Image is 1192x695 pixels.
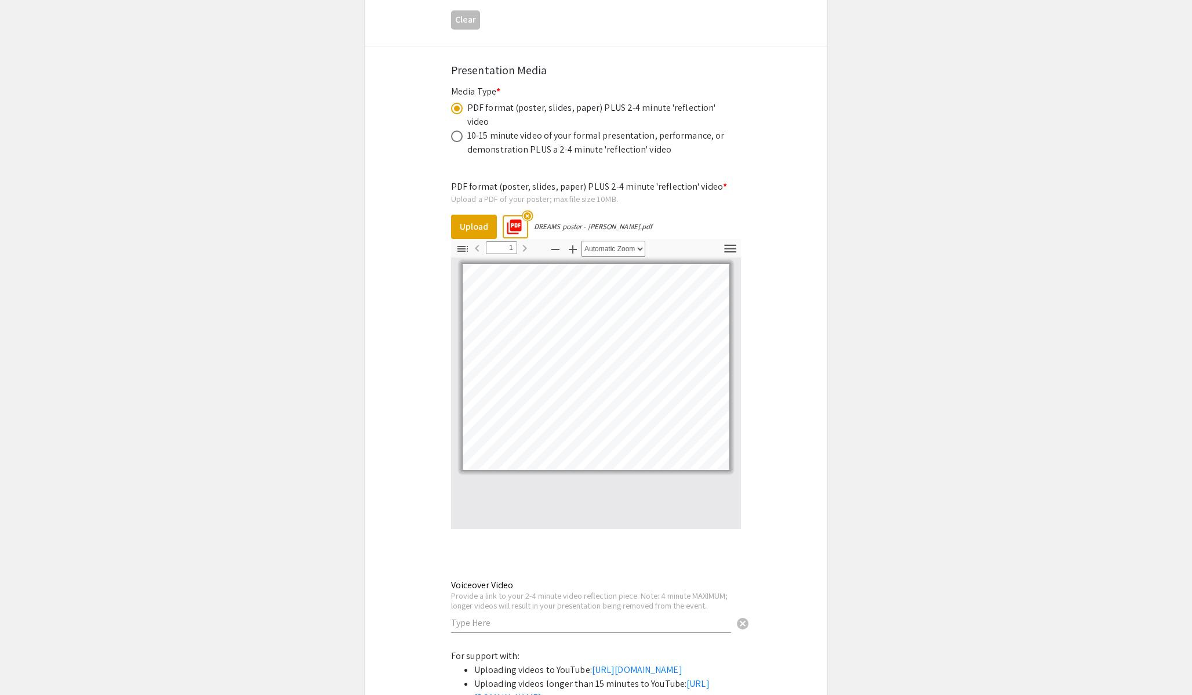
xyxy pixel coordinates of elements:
[563,241,583,258] button: Zoom In
[486,241,517,254] input: Page
[592,664,682,676] a: [URL][DOMAIN_NAME]
[720,241,740,258] button: Tools
[582,241,645,257] select: Zoom
[467,240,487,256] button: Previous Page
[546,241,565,258] button: Zoom Out
[736,617,750,631] span: cancel
[731,611,754,634] button: Clear
[453,241,473,258] button: Toggle Sidebar
[502,215,519,232] mat-icon: picture_as_pdf
[522,210,533,221] mat-icon: highlight_off
[451,61,741,79] div: Presentation Media
[474,663,741,677] li: Uploading videos to YouTube:
[451,180,727,193] mat-label: PDF format (poster, slides, paper) PLUS 2-4 minute 'reflection' video
[451,650,519,662] span: For support with:
[534,222,652,231] div: DREAMS poster - [PERSON_NAME].pdf
[451,617,731,629] input: Type Here
[9,643,49,686] iframe: Chat
[457,259,735,475] div: Page 1
[451,591,731,611] div: Provide a link to your 2-4 minute video reflection piece. Note: 4 minute MAXIMUM; longer videos w...
[451,215,497,239] button: Upload
[467,129,728,157] div: 10-15 minute video of your formal presentation, performance, or demonstration PLUS a 2-4 minute '...
[515,240,535,256] button: Next Page
[467,101,728,129] div: PDF format (poster, slides, paper) PLUS 2-4 minute 'reflection' video
[451,194,741,204] div: Upload a PDF of your poster; max file size 10MB.
[451,10,480,30] button: Clear
[451,579,513,591] mat-label: Voiceover Video
[451,85,500,97] mat-label: Media Type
